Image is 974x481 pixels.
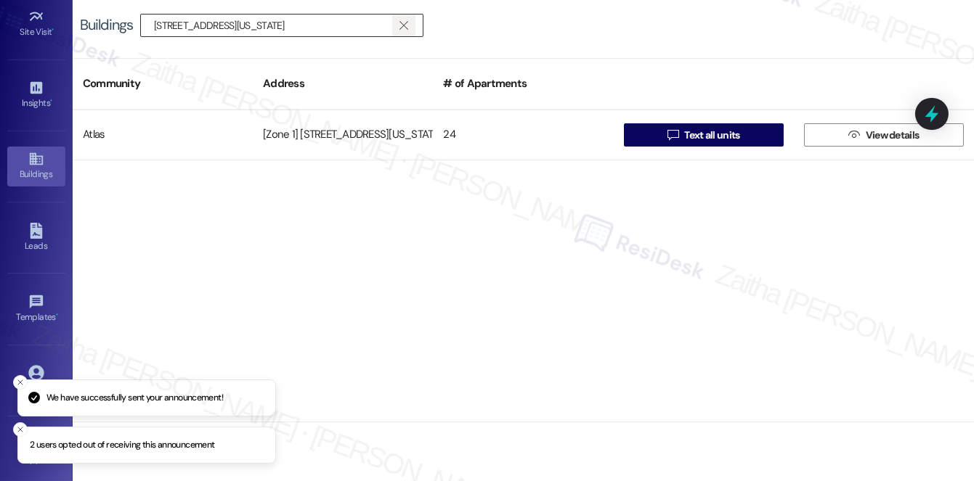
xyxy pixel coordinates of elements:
[7,361,65,400] a: Account
[253,120,433,149] div: [Zone 1] [STREET_ADDRESS][US_STATE]
[7,4,65,44] a: Site Visit •
[73,120,253,149] div: Atlas
[433,66,613,102] div: # of Apartments
[7,147,65,186] a: Buildings
[848,129,859,141] i: 
[624,123,784,147] button: Text all units
[7,432,65,471] a: Support
[7,75,65,115] a: Insights •
[684,128,739,143] span: Text all units
[392,15,415,36] button: Clear text
[866,128,920,143] span: View details
[804,123,964,147] button: View details
[13,422,28,437] button: Close toast
[253,66,433,102] div: Address
[433,120,613,149] div: 24
[50,96,52,106] span: •
[7,218,65,258] a: Leads
[80,17,133,33] div: Buildings
[46,392,223,405] p: We have successfully sent your announcement!
[52,25,54,35] span: •
[154,15,392,36] input: Search by building address
[56,310,58,320] span: •
[7,289,65,329] a: Templates •
[399,20,407,31] i: 
[30,439,215,452] p: 2 users opted out of receiving this announcement
[13,375,28,390] button: Close toast
[667,129,678,141] i: 
[73,66,253,102] div: Community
